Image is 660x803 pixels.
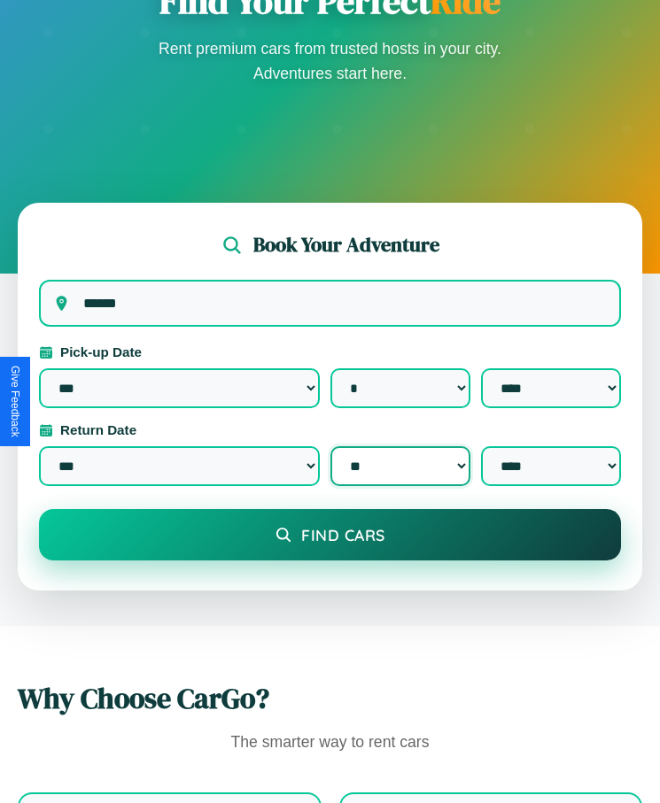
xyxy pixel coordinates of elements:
p: Rent premium cars from trusted hosts in your city. Adventures start here. [153,36,508,86]
p: The smarter way to rent cars [18,729,642,757]
label: Pick-up Date [39,344,621,359]
h2: Why Choose CarGo? [18,679,642,718]
div: Give Feedback [9,366,21,437]
button: Find Cars [39,509,621,560]
h2: Book Your Adventure [253,231,439,259]
label: Return Date [39,422,621,437]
